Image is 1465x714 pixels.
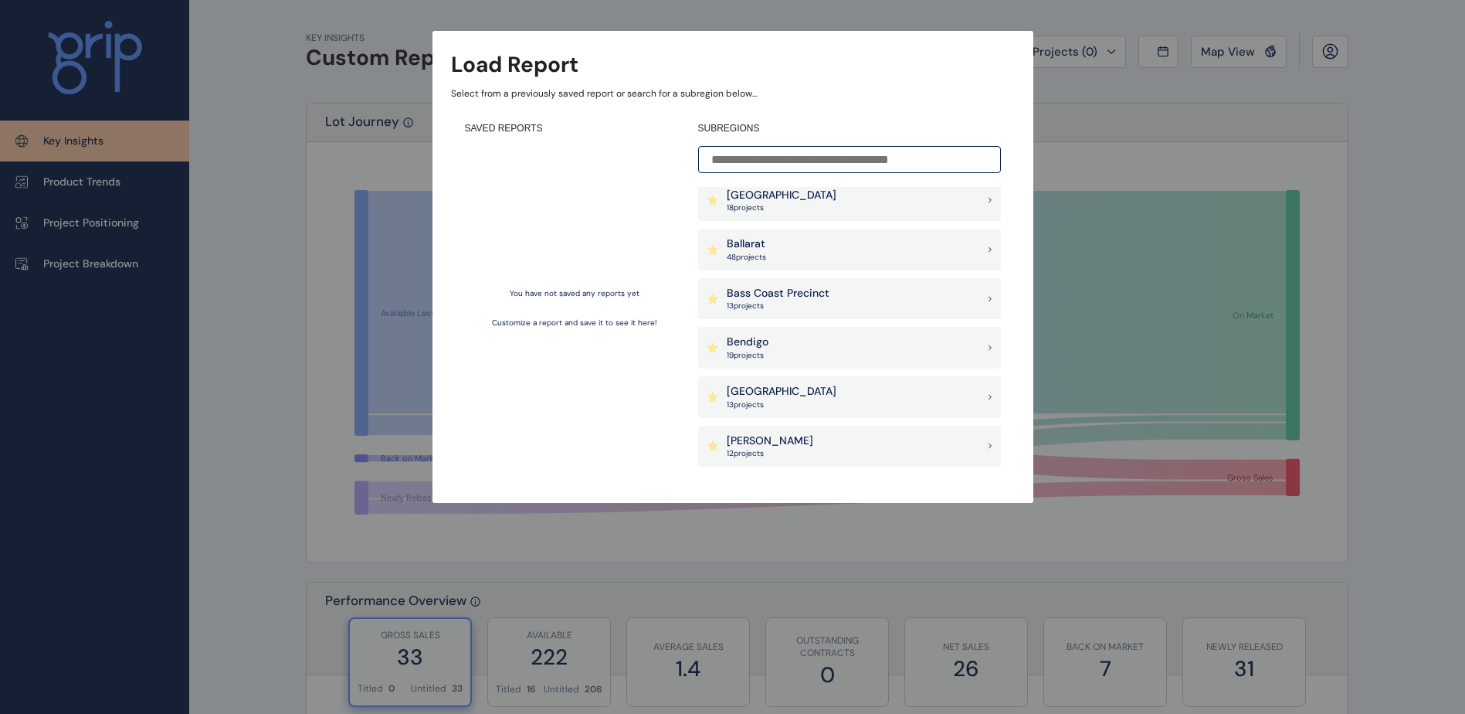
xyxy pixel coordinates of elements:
p: 13 project s [727,399,836,410]
p: Select from a previously saved report or search for a subregion below... [451,87,1015,100]
p: Bass Coast Precinct [727,286,829,301]
p: Customize a report and save it to see it here! [492,318,657,328]
p: [GEOGRAPHIC_DATA] [727,188,836,203]
p: 13 project s [727,301,829,311]
h4: SUBREGIONS [698,122,1001,135]
p: [PERSON_NAME] [727,433,813,449]
p: 48 project s [727,252,766,263]
h4: SAVED REPORTS [465,122,684,135]
p: Ballarat [727,236,766,252]
p: 18 project s [727,202,836,213]
p: [GEOGRAPHIC_DATA] [727,384,836,399]
p: 12 project s [727,448,813,459]
p: Bendigo [727,335,768,350]
p: 19 project s [727,350,768,361]
p: You have not saved any reports yet [510,288,639,299]
h3: Load Report [451,49,578,80]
